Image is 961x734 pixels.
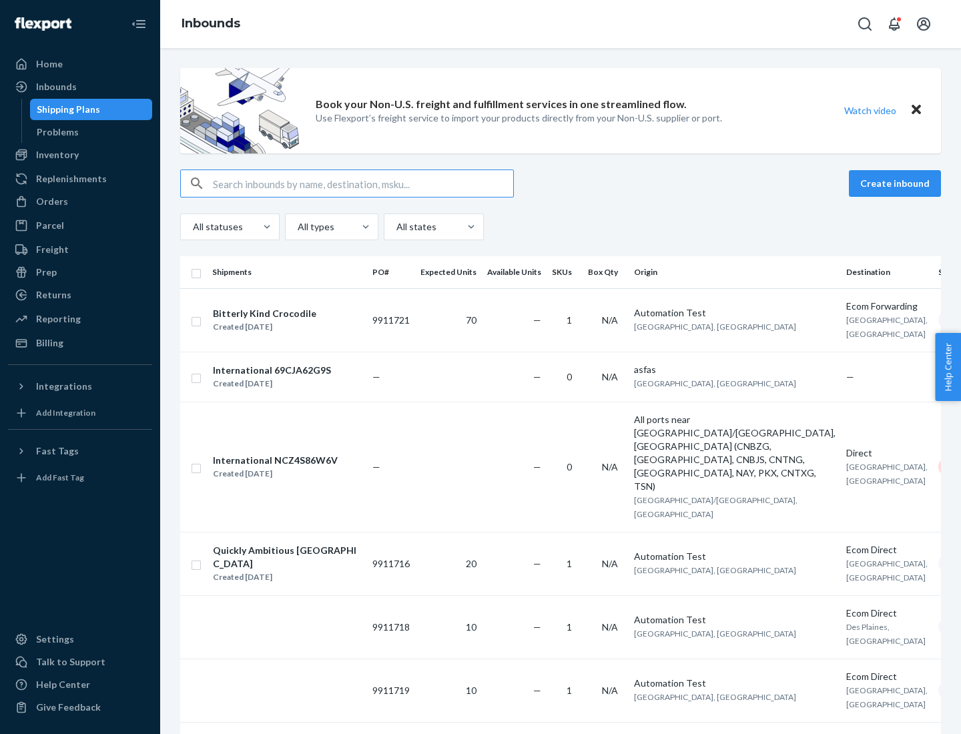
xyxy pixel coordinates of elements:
div: Help Center [36,678,90,691]
div: Reporting [36,312,81,326]
th: Shipments [207,256,367,288]
span: N/A [602,461,618,472]
div: International 69CJA62G9S [213,364,331,377]
div: Created [DATE] [213,377,331,390]
button: Help Center [935,333,961,401]
span: [GEOGRAPHIC_DATA], [GEOGRAPHIC_DATA] [634,629,796,639]
span: N/A [602,685,618,696]
th: Available Units [482,256,547,288]
div: Inbounds [36,80,77,93]
img: Flexport logo [15,17,71,31]
a: Inbounds [8,76,152,97]
div: Ecom Forwarding [846,300,928,313]
div: Created [DATE] [213,320,316,334]
a: Freight [8,239,152,260]
th: PO# [367,256,415,288]
a: Billing [8,332,152,354]
div: Ecom Direct [846,543,928,557]
div: Talk to Support [36,655,105,669]
a: Add Integration [8,402,152,424]
td: 9911719 [367,659,415,722]
div: Integrations [36,380,92,393]
span: — [533,314,541,326]
a: Prep [8,262,152,283]
span: 0 [567,371,572,382]
td: 9911716 [367,532,415,595]
div: Fast Tags [36,444,79,458]
span: N/A [602,558,618,569]
span: — [846,371,854,382]
td: 9911721 [367,288,415,352]
span: [GEOGRAPHIC_DATA], [GEOGRAPHIC_DATA] [846,462,928,486]
span: — [533,371,541,382]
th: Origin [629,256,841,288]
span: Des Plaines, [GEOGRAPHIC_DATA] [846,622,926,646]
span: N/A [602,621,618,633]
span: [GEOGRAPHIC_DATA]/[GEOGRAPHIC_DATA], [GEOGRAPHIC_DATA] [634,495,797,519]
button: Watch video [836,101,905,120]
input: Search inbounds by name, destination, msku... [213,170,513,197]
span: N/A [602,314,618,326]
span: 1 [567,314,572,326]
div: Freight [36,243,69,256]
div: Billing [36,336,63,350]
div: Settings [36,633,74,646]
span: 0 [567,461,572,472]
span: — [533,621,541,633]
div: Automation Test [634,677,836,690]
span: 70 [466,314,476,326]
div: International NCZ4S86W6V [213,454,338,467]
span: — [533,685,541,696]
span: [GEOGRAPHIC_DATA], [GEOGRAPHIC_DATA] [634,565,796,575]
span: 20 [466,558,476,569]
button: Close [908,101,925,120]
div: Give Feedback [36,701,101,714]
a: Add Fast Tag [8,467,152,488]
span: 10 [466,685,476,696]
span: [GEOGRAPHIC_DATA], [GEOGRAPHIC_DATA] [846,559,928,583]
a: Returns [8,284,152,306]
button: Close Navigation [125,11,152,37]
div: Returns [36,288,71,302]
span: [GEOGRAPHIC_DATA], [GEOGRAPHIC_DATA] [846,315,928,339]
a: Talk to Support [8,651,152,673]
button: Fast Tags [8,440,152,462]
div: Automation Test [634,613,836,627]
div: Created [DATE] [213,467,338,480]
div: Bitterly Kind Crocodile [213,307,316,320]
input: All types [296,220,298,234]
a: Parcel [8,215,152,236]
div: All ports near [GEOGRAPHIC_DATA]/[GEOGRAPHIC_DATA], [GEOGRAPHIC_DATA] (CNBZG, [GEOGRAPHIC_DATA], ... [634,413,836,493]
div: Orders [36,195,68,208]
button: Open account menu [910,11,937,37]
div: Home [36,57,63,71]
span: — [372,371,380,382]
div: Prep [36,266,57,279]
button: Open notifications [881,11,908,37]
th: Destination [841,256,933,288]
span: — [533,461,541,472]
a: Orders [8,191,152,212]
a: Shipping Plans [30,99,153,120]
div: Problems [37,125,79,139]
div: Direct [846,446,928,460]
a: Reporting [8,308,152,330]
span: 1 [567,558,572,569]
span: — [533,558,541,569]
a: Settings [8,629,152,650]
span: 1 [567,621,572,633]
a: Inventory [8,144,152,165]
td: 9911718 [367,595,415,659]
div: Inventory [36,148,79,161]
span: 10 [466,621,476,633]
ol: breadcrumbs [171,5,251,43]
span: [GEOGRAPHIC_DATA], [GEOGRAPHIC_DATA] [634,378,796,388]
span: [GEOGRAPHIC_DATA], [GEOGRAPHIC_DATA] [634,692,796,702]
input: All states [395,220,396,234]
th: SKUs [547,256,583,288]
span: [GEOGRAPHIC_DATA], [GEOGRAPHIC_DATA] [846,685,928,709]
p: Book your Non-U.S. freight and fulfillment services in one streamlined flow. [316,97,687,112]
div: Add Integration [36,407,95,418]
div: Ecom Direct [846,607,928,620]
